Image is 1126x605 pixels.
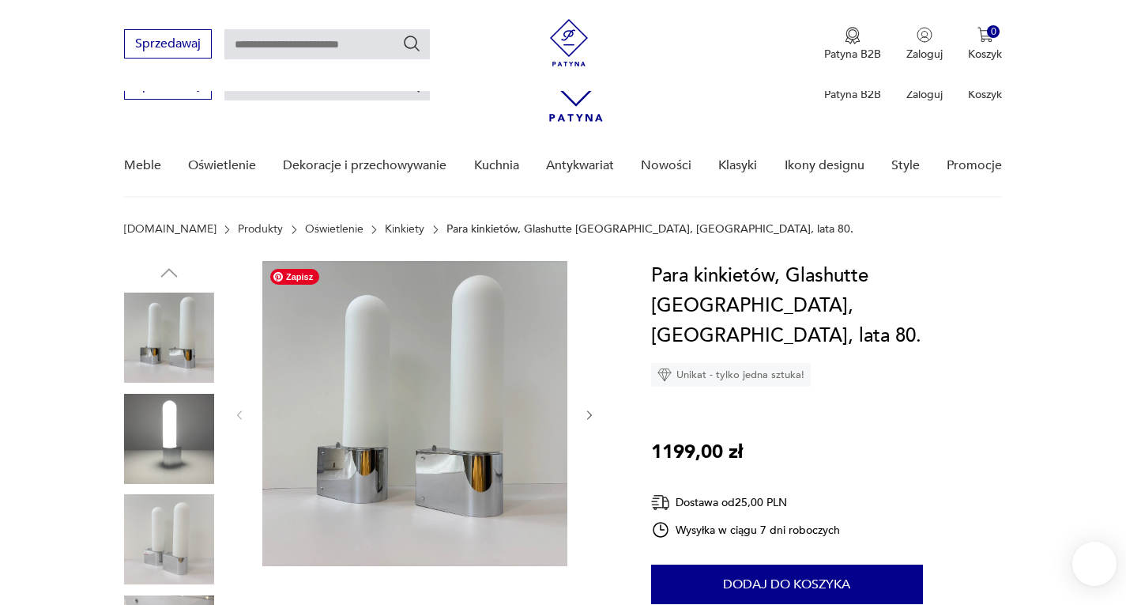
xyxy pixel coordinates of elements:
a: Klasyki [718,135,757,196]
a: Ikona medaluPatyna B2B [824,27,881,62]
button: 0Koszyk [968,27,1002,62]
button: Dodaj do koszyka [651,565,923,604]
button: Zaloguj [906,27,943,62]
a: Dekoracje i przechowywanie [283,135,446,196]
div: Wysyłka w ciągu 7 dni roboczych [651,520,841,539]
div: Unikat - tylko jedna sztuka! [651,363,811,387]
img: Zdjęcie produktu Para kinkietów, Glashutte Limburg, Niemcy, lata 80. [124,394,214,484]
p: Para kinkietów, Glashutte [GEOGRAPHIC_DATA], [GEOGRAPHIC_DATA], lata 80. [446,223,853,236]
h1: Para kinkietów, Glashutte [GEOGRAPHIC_DATA], [GEOGRAPHIC_DATA], lata 80. [651,261,1003,351]
a: Nowości [641,135,691,196]
a: Produkty [238,223,283,236]
p: Patyna B2B [824,47,881,62]
img: Patyna - sklep z meblami i dekoracjami vintage [545,19,593,66]
a: Sprzedawaj [124,81,212,92]
a: Sprzedawaj [124,40,212,51]
a: Ikony designu [785,135,864,196]
p: Zaloguj [906,47,943,62]
a: Oświetlenie [188,135,256,196]
img: Zdjęcie produktu Para kinkietów, Glashutte Limburg, Niemcy, lata 80. [262,261,567,566]
iframe: Smartsupp widget button [1072,542,1117,586]
img: Zdjęcie produktu Para kinkietów, Glashutte Limburg, Niemcy, lata 80. [124,293,214,383]
p: Zaloguj [906,87,943,102]
button: Szukaj [402,34,421,53]
p: 1199,00 zł [651,437,743,467]
img: Zdjęcie produktu Para kinkietów, Glashutte Limburg, Niemcy, lata 80. [124,494,214,584]
img: Ikona diamentu [657,368,672,382]
button: Patyna B2B [824,27,881,62]
a: Kinkiety [385,223,424,236]
a: Style [891,135,920,196]
p: Koszyk [968,47,1002,62]
img: Ikona medalu [845,27,861,44]
img: Ikona dostawy [651,493,670,512]
a: Antykwariat [546,135,614,196]
button: Sprzedawaj [124,29,212,59]
div: Dostawa od 25,00 PLN [651,493,841,512]
img: Ikona koszyka [977,27,993,43]
p: Patyna B2B [824,87,881,102]
div: 0 [987,25,1000,39]
a: Oświetlenie [305,223,363,236]
a: Meble [124,135,161,196]
span: Zapisz [270,269,319,285]
a: Kuchnia [474,135,519,196]
a: Promocje [947,135,1002,196]
p: Koszyk [968,87,1002,102]
a: [DOMAIN_NAME] [124,223,217,236]
img: Ikonka użytkownika [917,27,932,43]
